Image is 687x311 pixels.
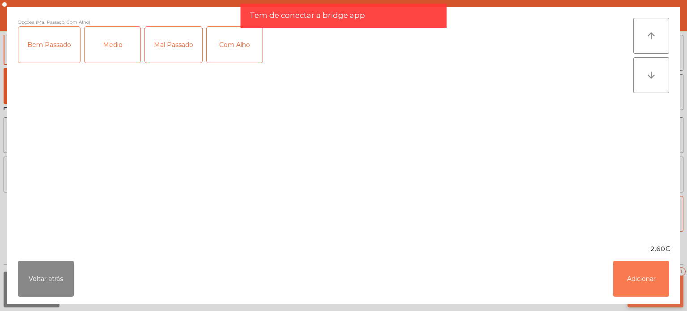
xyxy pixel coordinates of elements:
div: Mal Passado [145,27,202,63]
div: Medio [85,27,140,63]
i: arrow_downward [646,70,657,81]
button: Voltar atrás [18,261,74,297]
div: 2.60€ [7,244,680,254]
button: Adicionar [613,261,669,297]
span: Tem de conectar a bridge app [250,10,365,21]
span: (Mal Passado, Com Alho) [36,18,90,26]
i: arrow_upward [646,30,657,41]
span: Opções [18,18,34,26]
div: Com Alho [207,27,263,63]
button: arrow_downward [633,57,669,93]
div: Bem Passado [18,27,80,63]
button: arrow_upward [633,18,669,54]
